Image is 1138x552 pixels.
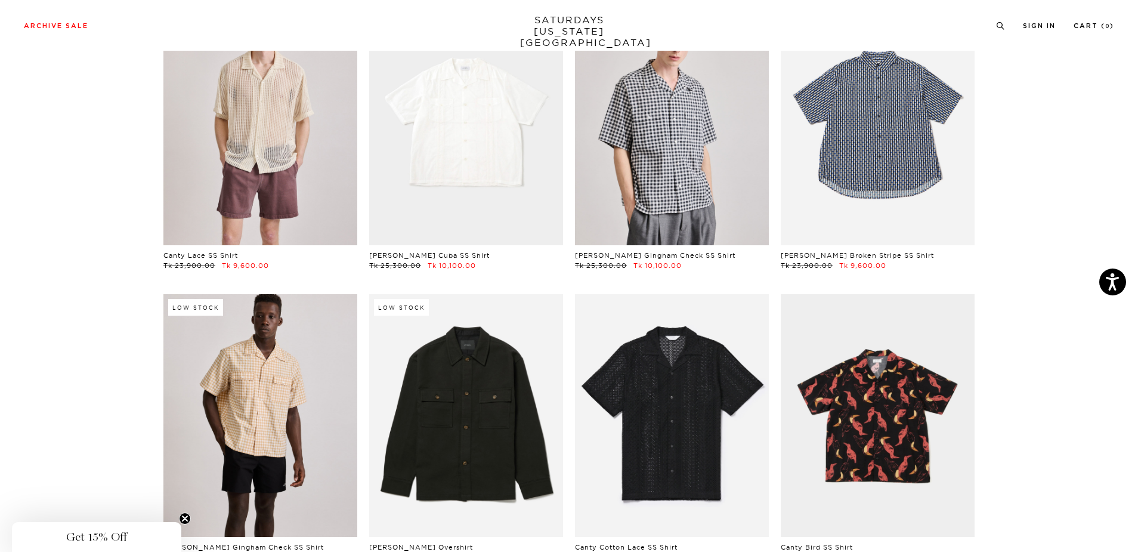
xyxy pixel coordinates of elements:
a: SATURDAYS[US_STATE][GEOGRAPHIC_DATA] [520,14,619,48]
a: [PERSON_NAME] Overshirt [369,543,473,551]
span: Tk 23,900.00 [163,261,215,270]
span: Tk 25,300.00 [575,261,627,270]
a: [PERSON_NAME] Cuba SS Shirt [369,251,490,260]
a: Canty Bird SS Shirt [781,543,853,551]
span: Tk 9,600.00 [222,261,269,270]
a: Canty Lace SS Shirt [163,251,238,260]
button: Close teaser [179,513,191,525]
span: Get 15% Off [66,530,127,544]
a: [PERSON_NAME] Broken Stripe SS Shirt [781,251,934,260]
span: Tk 23,900.00 [781,261,833,270]
a: Cart (0) [1074,23,1114,29]
small: 0 [1105,24,1110,29]
div: Low Stock [168,299,223,316]
div: Get 15% OffClose teaser [12,522,181,552]
a: Canty Cotton Lace SS Shirt [575,543,678,551]
span: Tk 9,600.00 [839,261,886,270]
span: Tk 10,100.00 [428,261,476,270]
a: Sign In [1023,23,1056,29]
a: Archive Sale [24,23,88,29]
a: [PERSON_NAME] Gingham Check SS Shirt [575,251,735,260]
div: Low Stock [374,299,429,316]
span: Tk 10,100.00 [633,261,682,270]
a: [PERSON_NAME] Gingham Check SS Shirt [163,543,324,551]
span: Tk 25,300.00 [369,261,421,270]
